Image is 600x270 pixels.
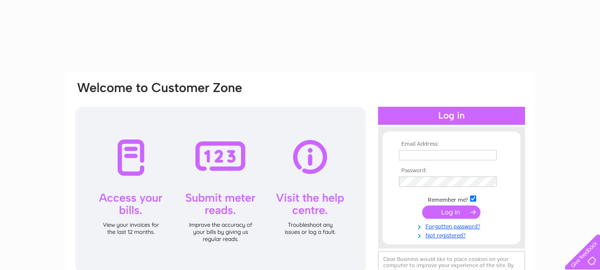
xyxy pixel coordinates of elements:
a: Forgotten password? [399,221,507,230]
th: Email Address: [397,141,507,148]
input: Submit [422,205,480,219]
a: Not registered? [399,230,507,239]
th: Password: [397,168,507,174]
td: Remember me? [397,194,507,204]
